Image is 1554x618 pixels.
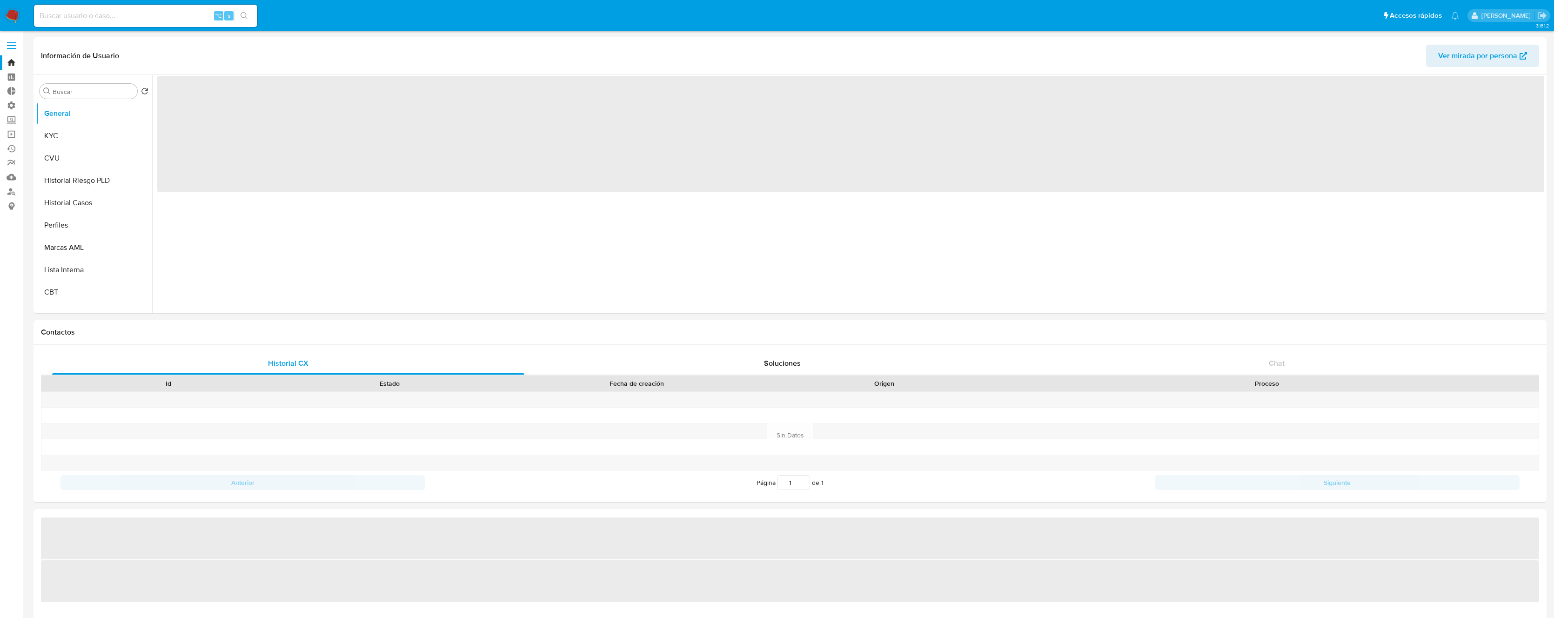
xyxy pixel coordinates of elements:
[1390,11,1442,20] span: Accesos rápidos
[36,192,152,214] button: Historial Casos
[234,9,254,22] button: search-icon
[228,11,230,20] span: s
[41,560,1539,602] span: ‌
[36,214,152,236] button: Perfiles
[64,379,273,388] div: Id
[36,147,152,169] button: CVU
[34,10,257,22] input: Buscar usuario o caso...
[36,281,152,303] button: CBT
[1481,11,1534,20] p: federico.luaces@mercadolibre.com
[41,517,1539,559] span: ‌
[1155,475,1520,490] button: Siguiente
[43,87,51,95] button: Buscar
[36,169,152,192] button: Historial Riesgo PLD
[36,259,152,281] button: Lista Interna
[36,125,152,147] button: KYC
[757,475,824,490] span: Página de
[286,379,494,388] div: Estado
[41,328,1539,337] h1: Contactos
[1001,379,1532,388] div: Proceso
[36,236,152,259] button: Marcas AML
[60,475,425,490] button: Anterior
[780,379,989,388] div: Origen
[1537,11,1547,20] a: Salir
[1451,12,1459,20] a: Notificaciones
[36,102,152,125] button: General
[821,478,824,487] span: 1
[764,358,801,369] span: Soluciones
[157,76,1544,192] span: ‌
[53,87,134,96] input: Buscar
[1426,45,1539,67] button: Ver mirada por persona
[268,358,308,369] span: Historial CX
[1269,358,1285,369] span: Chat
[41,51,119,60] h1: Información de Usuario
[215,11,222,20] span: ⌥
[1438,45,1517,67] span: Ver mirada por persona
[141,87,148,98] button: Volver al orden por defecto
[507,379,767,388] div: Fecha de creación
[36,303,152,326] button: Fecha Compliant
